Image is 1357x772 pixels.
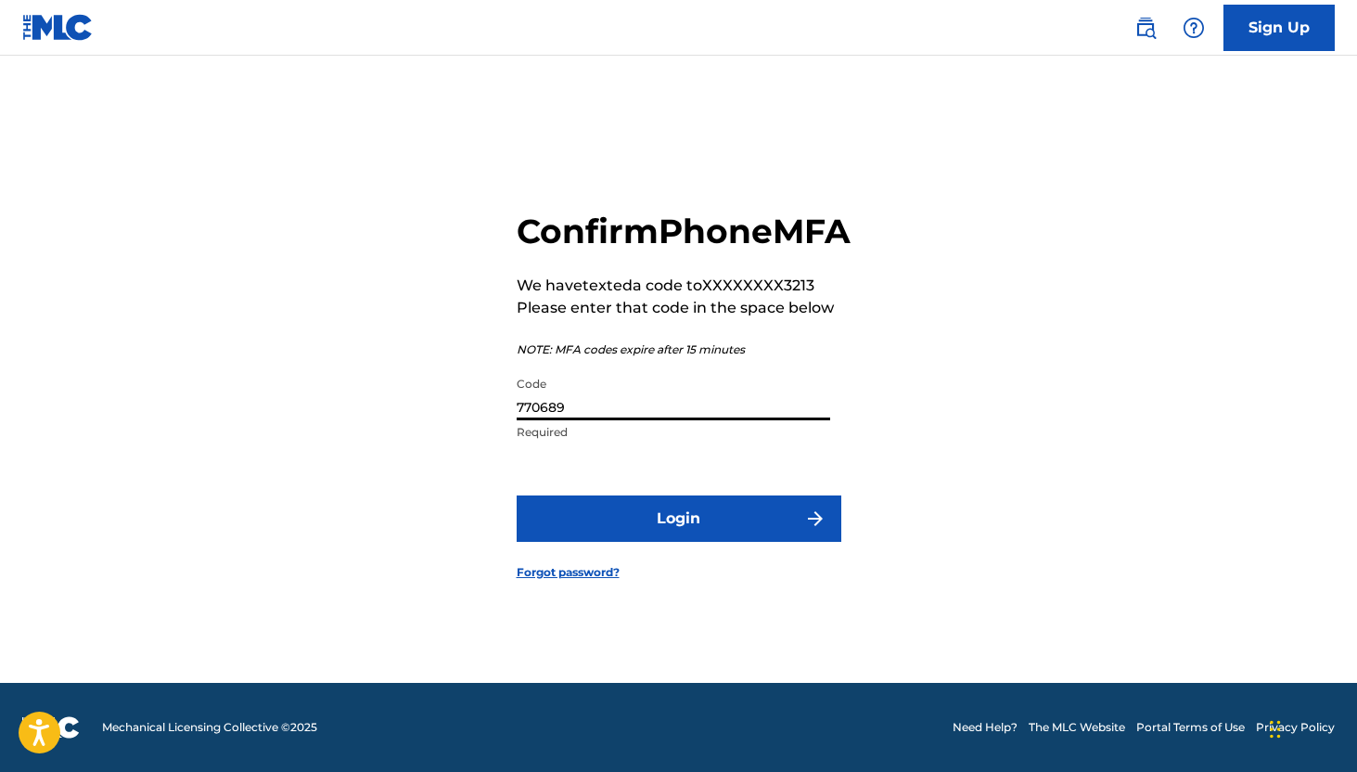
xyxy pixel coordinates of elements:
img: help [1183,17,1205,39]
a: Need Help? [953,719,1018,736]
p: NOTE: MFA codes expire after 15 minutes [517,341,851,358]
img: search [1134,17,1157,39]
p: Required [517,424,830,441]
div: Help [1175,9,1212,46]
a: Sign Up [1223,5,1335,51]
div: Drag [1270,701,1281,757]
a: Forgot password? [517,564,620,581]
img: MLC Logo [22,14,94,41]
button: Login [517,495,841,542]
p: We have texted a code to XXXXXXXX3213 [517,275,851,297]
span: Mechanical Licensing Collective © 2025 [102,719,317,736]
p: Please enter that code in the space below [517,297,851,319]
img: f7272a7cc735f4ea7f67.svg [804,508,826,530]
a: Public Search [1127,9,1164,46]
a: Privacy Policy [1256,719,1335,736]
a: The MLC Website [1029,719,1125,736]
h2: Confirm Phone MFA [517,211,851,252]
img: logo [22,716,80,739]
iframe: Chat Widget [1264,683,1357,772]
a: Portal Terms of Use [1136,719,1245,736]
